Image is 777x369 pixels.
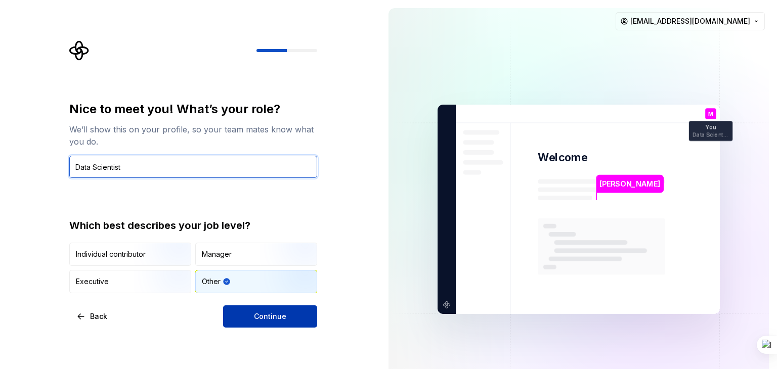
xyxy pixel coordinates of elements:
div: Other [202,276,221,287]
div: Which best describes your job level? [69,218,317,233]
div: Nice to meet you! What’s your role? [69,101,317,117]
button: [EMAIL_ADDRESS][DOMAIN_NAME] [616,12,765,30]
div: We’ll show this on your profile, so your team mates know what you do. [69,123,317,148]
p: [PERSON_NAME] [599,178,660,190]
input: Job title [69,156,317,178]
p: You [706,125,716,130]
p: M [708,111,713,117]
button: Back [69,305,116,328]
div: Executive [76,276,109,287]
p: Welcome [538,150,587,165]
span: Back [90,311,107,321]
span: Continue [254,311,286,321]
p: Data Scientist [693,132,729,137]
span: [EMAIL_ADDRESS][DOMAIN_NAME] [630,16,750,26]
div: Manager [202,249,232,259]
div: Individual contributor [76,249,146,259]
svg: Supernova Logo [69,40,90,61]
button: Continue [223,305,317,328]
